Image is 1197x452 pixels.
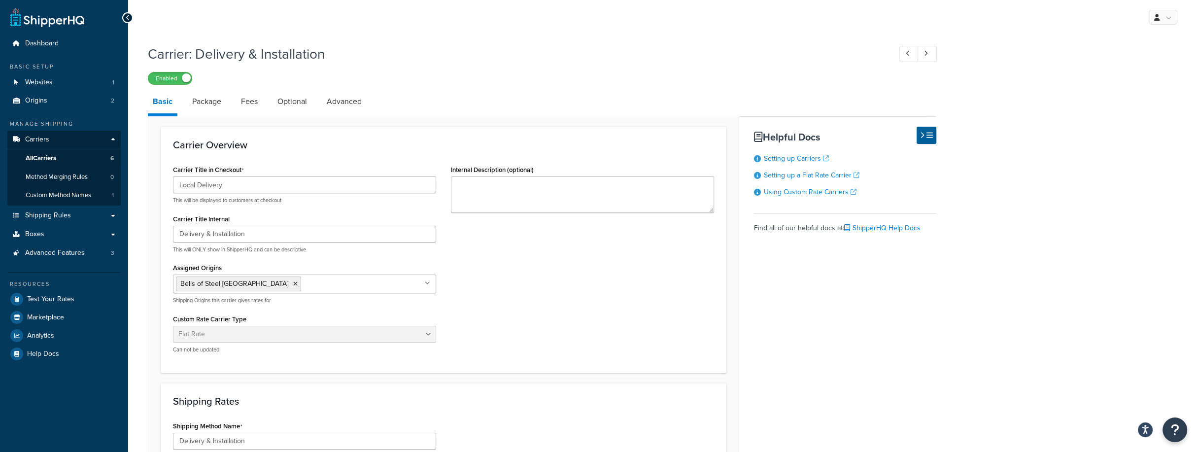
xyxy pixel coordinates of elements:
[112,191,114,200] span: 1
[173,315,246,323] label: Custom Rate Carrier Type
[754,213,936,235] div: Find all of our helpful docs at:
[25,39,59,48] span: Dashboard
[111,97,114,105] span: 2
[754,132,936,142] h3: Helpful Docs
[173,246,436,253] p: This will ONLY show in ShipperHQ and can be descriptive
[173,346,436,353] p: Can not be updated
[322,90,367,113] a: Advanced
[26,173,88,181] span: Method Merging Rules
[917,127,936,144] button: Hide Help Docs
[764,187,856,197] a: Using Custom Rate Carriers
[7,63,121,71] div: Basic Setup
[173,139,714,150] h3: Carrier Overview
[27,295,74,304] span: Test Your Rates
[7,280,121,288] div: Resources
[7,327,121,345] a: Analytics
[25,211,71,220] span: Shipping Rules
[236,90,263,113] a: Fees
[273,90,312,113] a: Optional
[764,170,859,180] a: Setting up a Flat Rate Carrier
[25,249,85,257] span: Advanced Features
[148,44,881,64] h1: Carrier: Delivery & Installation
[7,35,121,53] a: Dashboard
[7,186,121,205] a: Custom Method Names1
[7,207,121,225] a: Shipping Rules
[764,153,829,164] a: Setting up Carriers
[110,154,114,163] span: 6
[25,230,44,239] span: Boxes
[112,78,114,87] span: 1
[7,168,121,186] li: Method Merging Rules
[7,131,121,206] li: Carriers
[918,46,937,62] a: Next Record
[1163,417,1187,442] button: Open Resource Center
[25,78,53,87] span: Websites
[7,309,121,326] a: Marketplace
[27,332,54,340] span: Analytics
[25,136,49,144] span: Carriers
[7,225,121,243] a: Boxes
[7,120,121,128] div: Manage Shipping
[7,244,121,262] li: Advanced Features
[173,197,436,204] p: This will be displayed to customers at checkout
[27,313,64,322] span: Marketplace
[173,297,436,304] p: Shipping Origins this carrier gives rates for
[451,166,534,174] label: Internal Description (optional)
[7,168,121,186] a: Method Merging Rules0
[7,92,121,110] li: Origins
[26,154,56,163] span: All Carriers
[27,350,59,358] span: Help Docs
[187,90,226,113] a: Package
[173,264,222,272] label: Assigned Origins
[7,290,121,308] a: Test Your Rates
[899,46,919,62] a: Previous Record
[7,92,121,110] a: Origins2
[148,72,192,84] label: Enabled
[173,166,244,174] label: Carrier Title in Checkout
[7,149,121,168] a: AllCarriers6
[7,244,121,262] a: Advanced Features3
[7,345,121,363] a: Help Docs
[844,223,921,233] a: ShipperHQ Help Docs
[26,191,91,200] span: Custom Method Names
[7,73,121,92] li: Websites
[111,249,114,257] span: 3
[7,186,121,205] li: Custom Method Names
[110,173,114,181] span: 0
[7,131,121,149] a: Carriers
[25,97,47,105] span: Origins
[7,73,121,92] a: Websites1
[148,90,177,116] a: Basic
[173,215,230,223] label: Carrier Title Internal
[173,396,714,407] h3: Shipping Rates
[180,278,288,289] span: Bells of Steel [GEOGRAPHIC_DATA]
[173,422,242,430] label: Shipping Method Name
